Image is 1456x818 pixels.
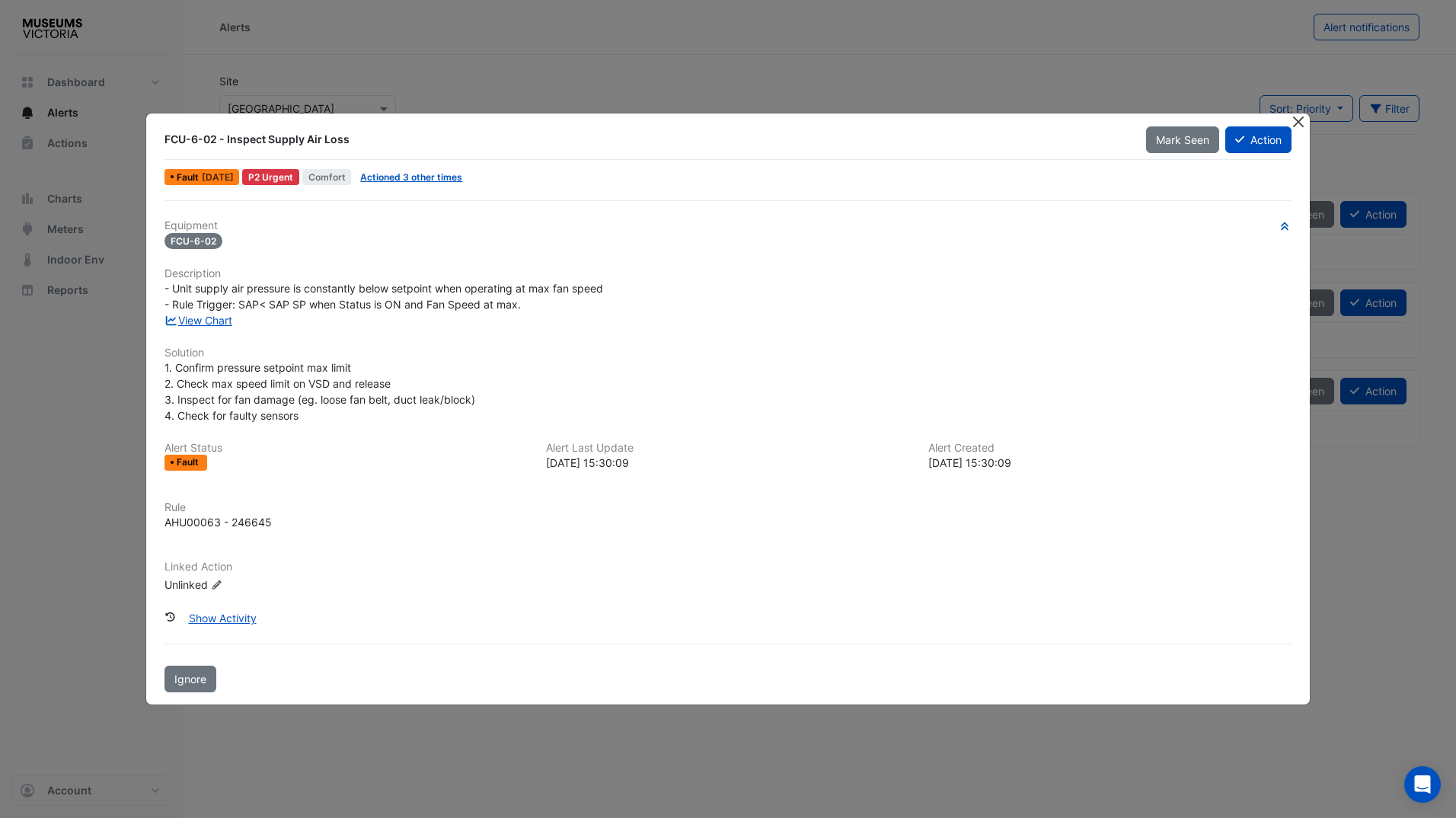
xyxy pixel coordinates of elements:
span: Ignore [174,673,206,685]
button: Show Activity [179,605,267,631]
div: [DATE] 15:30:09 [928,455,1292,471]
h6: Solution [164,347,1292,359]
div: P2 Urgent [242,169,299,185]
span: Tue 02-Sep-2025 15:30 AEST [202,171,234,183]
h6: Alert Last Update [546,442,909,455]
span: Fault [177,458,202,467]
a: Actioned 3 other times [360,171,462,183]
a: View Chart [164,314,232,327]
button: Ignore [164,666,216,692]
span: Comfort [302,169,352,185]
button: Mark Seen [1146,126,1219,153]
h6: Equipment [164,219,1292,232]
button: Action [1225,126,1292,153]
span: Fault [177,173,202,182]
span: 1. Confirm pressure setpoint max limit 2. Check max speed limit on VSD and release 3. Inspect for... [164,361,475,422]
div: AHU00063 - 246645 [164,514,272,530]
div: Open Intercom Messenger [1404,766,1441,803]
h6: Description [164,267,1292,280]
span: FCU-6-02 [164,233,222,249]
h6: Linked Action [164,561,1292,574]
button: Close [1291,113,1307,129]
span: - Unit supply air pressure is constantly below setpoint when operating at max fan speed - Rule Tr... [164,282,603,311]
div: Unlinked [164,576,347,592]
h6: Rule [164,501,1292,514]
h6: Alert Status [164,442,528,455]
div: FCU-6-02 - Inspect Supply Air Loss [164,132,1127,147]
h6: Alert Created [928,442,1292,455]
span: Mark Seen [1156,133,1209,146]
div: [DATE] 15:30:09 [546,455,909,471]
fa-icon: Edit Linked Action [211,579,222,590]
